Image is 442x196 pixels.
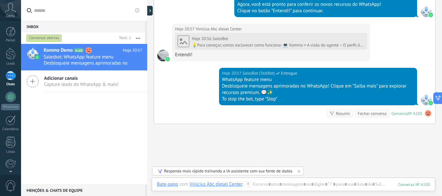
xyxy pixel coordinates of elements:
span: SalesBot [420,94,432,105]
div: Listas [1,150,20,154]
div: Chats [1,82,20,87]
span: Salesbot: WhatsApp feature menu Desbloqueie mensagens aprimoradas no WhatsApp! Clique em "Saiba m... [44,54,130,66]
div: Total: 1 [116,35,131,41]
div: Leads [1,62,20,66]
div: Entendi! [175,52,367,58]
div: Hoje 20:57 [175,26,196,32]
div: Menções & Chats de equipe [21,184,145,196]
a: Kommo Demo A100 Hoje 20:57 Salesbot: WhatsApp feature menu Desbloqueie mensagens aprimoradas no W... [21,44,147,70]
span: A100 [74,48,83,52]
div: 💡Para começar, vamos esclarecer como funciona: 💻 Kommo = A visão do agente – O perfil do lead rep... [192,43,365,48]
div: Conversa [392,111,408,116]
div: Calendário [1,127,20,131]
div: Inbox [21,21,145,32]
div: Desbloqueie mensagens aprimoradas no WhatsApp! Clique em "Saiba mais" para explorar recursos prem... [222,83,414,96]
span: Vinicius Abc diesel Center [196,26,242,32]
span: Capture leads do WhatsApp & mais! [44,81,119,88]
span: Vinicius Abc diesel Center [157,50,169,61]
span: Hoje 20:57 [123,47,142,54]
span: SalesBot [213,36,228,41]
div: WhatsApp feature menu [222,77,414,83]
div: Responda mais rápido treinando a IA assistente com sua fonte de dados [164,168,293,174]
span: : [243,181,244,188]
img: waba.svg [428,13,433,17]
div: Hoje 20:56 [192,36,213,41]
span: SalesBot [420,5,432,17]
img: waba.svg [165,57,170,61]
div: Painel [1,38,20,43]
div: Resumir [336,110,350,117]
span: com [180,181,188,188]
span: Entregue [281,70,297,77]
div: Agora, você está pronto para conferir os novos recursos do WhatsApp! [237,1,414,8]
div: Conversas abertas [27,34,62,42]
div: № A100 [408,111,422,116]
img: waba.svg [428,101,433,105]
div: Hoje 20:57 [222,70,243,77]
div: 100 [398,182,430,187]
button: Mais [131,32,145,44]
span: Adicionar canais [44,75,119,81]
span: SalesBot (TestBot) [242,70,275,77]
span: Conta [6,14,15,18]
span: Kommo Demo [44,47,73,54]
div: Fechar conversa [358,110,386,117]
div: Mostrar [146,6,153,15]
div: WhatsApp [1,104,20,110]
div: Vinicius Abc diesel Center [190,181,243,187]
img: waba.svg [35,55,39,59]
div: To stop the bot, type "Stop" [222,96,414,102]
div: Clique no botão "Entendi!" para continuar. [237,8,414,14]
